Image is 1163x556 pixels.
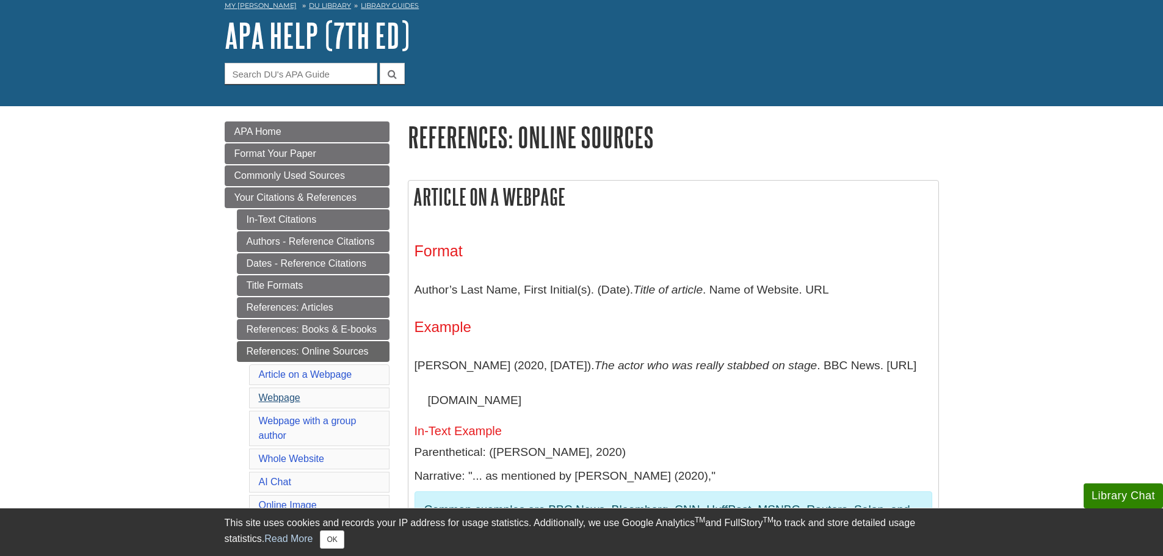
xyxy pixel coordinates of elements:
[237,231,389,252] a: Authors - Reference Citations
[1084,483,1163,508] button: Library Chat
[415,319,932,335] h4: Example
[595,359,817,372] i: The actor who was really stabbed on stage
[225,187,389,208] a: Your Citations & References
[237,275,389,296] a: Title Formats
[259,392,300,403] a: Webpage
[259,369,352,380] a: Article on a Webpage
[237,319,389,340] a: References: Books & E-books
[415,272,932,308] p: Author’s Last Name, First Initial(s). (Date). . Name of Website. URL
[763,516,774,524] sup: TM
[264,533,313,544] a: Read More
[408,181,938,213] h2: Article on a Webpage
[415,348,932,418] p: [PERSON_NAME] (2020, [DATE]). . BBC News. [URL][DOMAIN_NAME]
[259,477,291,487] a: AI Chat
[415,468,932,485] p: Narrative: "... as mentioned by [PERSON_NAME] (2020),"
[633,283,703,296] i: Title of article
[361,1,419,10] a: Library Guides
[237,253,389,274] a: Dates - Reference Citations
[309,1,351,10] a: DU Library
[225,143,389,164] a: Format Your Paper
[237,297,389,318] a: References: Articles
[225,165,389,186] a: Commonly Used Sources
[695,516,705,524] sup: TM
[415,444,932,461] p: Parenthetical: ([PERSON_NAME], 2020)
[424,501,922,536] p: Common examples are BBC News, Bloomberg, CNN, HuffPost, MSNBC, Reuters, Salon, and Vox.
[237,341,389,362] a: References: Online Sources
[225,516,939,549] div: This site uses cookies and records your IP address for usage statistics. Additionally, we use Goo...
[225,1,297,11] a: My [PERSON_NAME]
[225,63,377,84] input: Search DU's APA Guide
[234,126,281,137] span: APA Home
[234,192,357,203] span: Your Citations & References
[259,500,317,510] a: Online Image
[234,170,345,181] span: Commonly Used Sources
[234,148,316,159] span: Format Your Paper
[415,424,932,438] h5: In-Text Example
[320,530,344,549] button: Close
[415,242,932,260] h3: Format
[237,209,389,230] a: In-Text Citations
[259,453,324,464] a: Whole Website
[225,121,389,142] a: APA Home
[225,16,410,54] a: APA Help (7th Ed)
[259,416,357,441] a: Webpage with a group author
[408,121,939,153] h1: References: Online Sources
